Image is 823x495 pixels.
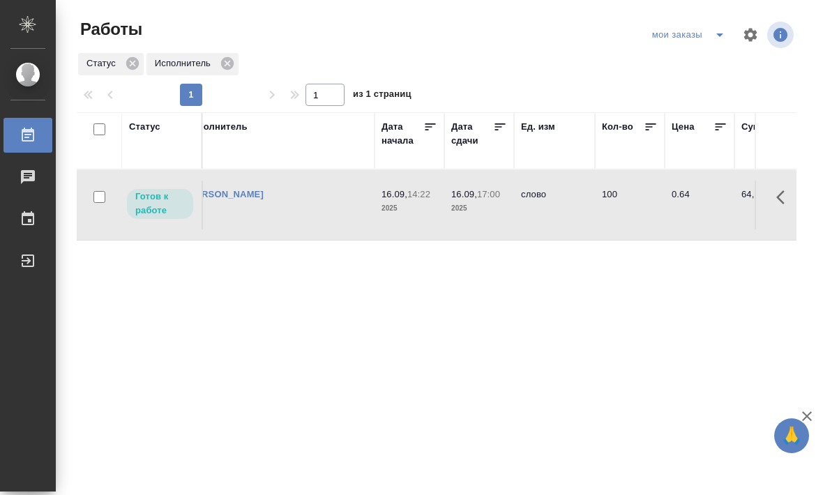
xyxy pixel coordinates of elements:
[186,120,248,134] div: Исполнитель
[382,201,437,215] p: 2025
[665,181,734,229] td: 0.64
[734,181,804,229] td: 64,00 ₽
[451,189,477,199] p: 16.09,
[77,18,142,40] span: Работы
[767,22,796,48] span: Посмотреть информацию
[602,120,633,134] div: Кол-во
[451,120,493,148] div: Дата сдачи
[382,189,407,199] p: 16.09,
[649,24,734,46] div: split button
[135,190,185,218] p: Готов к работе
[126,188,195,220] div: Исполнитель может приступить к работе
[78,53,144,75] div: Статус
[451,201,507,215] p: 2025
[86,56,121,70] p: Статус
[407,189,430,199] p: 14:22
[521,120,555,134] div: Ед. изм
[741,120,771,134] div: Сумма
[780,421,803,450] span: 🙏
[774,418,809,453] button: 🙏
[768,181,801,214] button: Здесь прячутся важные кнопки
[477,189,500,199] p: 17:00
[734,18,767,52] span: Настроить таблицу
[672,120,695,134] div: Цена
[146,53,239,75] div: Исполнитель
[353,86,412,106] span: из 1 страниц
[595,181,665,229] td: 100
[514,181,595,229] td: слово
[382,120,423,148] div: Дата начала
[155,56,216,70] p: Исполнитель
[186,189,264,199] a: [PERSON_NAME]
[129,120,160,134] div: Статус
